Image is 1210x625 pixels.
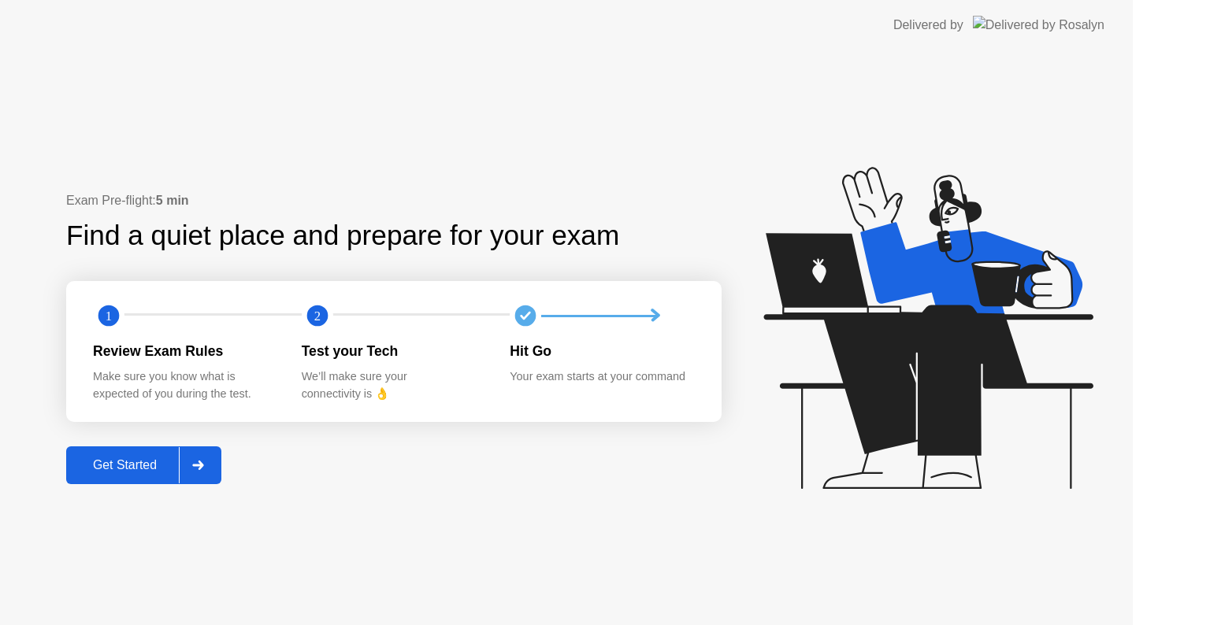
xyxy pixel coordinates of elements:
[66,215,622,257] div: Find a quiet place and prepare for your exam
[71,458,179,472] div: Get Started
[93,341,277,361] div: Review Exam Rules
[510,341,693,361] div: Hit Go
[302,341,485,361] div: Test your Tech
[156,194,189,207] b: 5 min
[314,309,321,324] text: 2
[66,446,221,484] button: Get Started
[973,16,1104,34] img: Delivered by Rosalyn
[66,191,722,210] div: Exam Pre-flight:
[302,368,485,402] div: We’ll make sure your connectivity is 👌
[93,368,277,402] div: Make sure you know what is expected of you during the test.
[893,16,963,35] div: Delivered by
[106,309,112,324] text: 1
[510,368,693,386] div: Your exam starts at your command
